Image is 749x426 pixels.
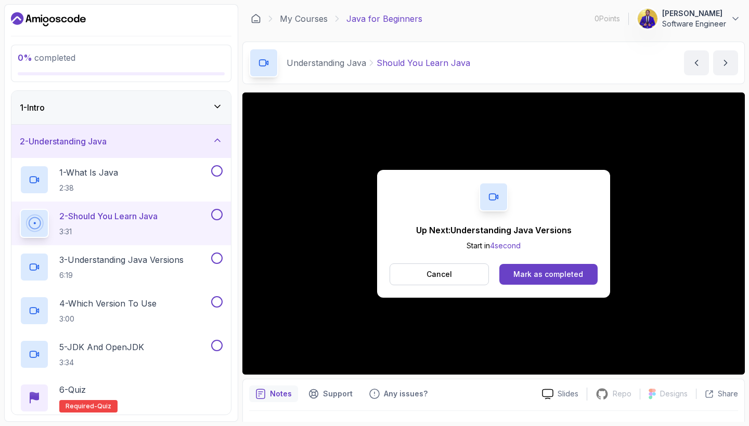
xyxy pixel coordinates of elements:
[662,19,726,29] p: Software Engineer
[59,341,144,353] p: 5 - JDK And OpenJDK
[59,314,157,324] p: 3:00
[59,357,144,368] p: 3:34
[718,389,738,399] p: Share
[20,383,223,412] button: 6-QuizRequired-quiz
[287,57,366,69] p: Understanding Java
[637,8,741,29] button: user profile image[PERSON_NAME]Software Engineer
[713,50,738,75] button: next content
[660,389,688,399] p: Designs
[18,52,75,63] span: completed
[66,402,97,410] span: Required-
[595,14,620,24] p: 0 Points
[427,269,452,279] p: Cancel
[242,92,745,375] iframe: 2 - Should You Learn Java
[363,385,434,402] button: Feedback button
[390,263,489,285] button: Cancel
[20,209,223,238] button: 2-Should You Learn Java3:31
[377,57,470,69] p: Should You Learn Java
[558,389,578,399] p: Slides
[249,385,298,402] button: notes button
[416,241,572,251] p: Start in
[534,389,587,400] a: Slides
[684,50,709,75] button: previous content
[20,135,107,148] h3: 2 - Understanding Java
[59,210,158,222] p: 2 - Should You Learn Java
[20,165,223,194] button: 1-What Is Java2:38
[384,389,428,399] p: Any issues?
[323,389,353,399] p: Support
[20,252,223,282] button: 3-Understanding Java Versions6:19
[11,125,231,158] button: 2-Understanding Java
[499,264,598,285] button: Mark as completed
[280,12,328,25] a: My Courses
[20,101,45,114] h3: 1 - Intro
[513,269,583,279] div: Mark as completed
[662,8,726,19] p: [PERSON_NAME]
[270,389,292,399] p: Notes
[59,383,86,396] p: 6 - Quiz
[18,52,32,63] span: 0 %
[59,166,118,179] p: 1 - What Is Java
[346,12,422,25] p: Java for Beginners
[59,254,184,266] p: 3 - Understanding Java Versions
[11,91,231,124] button: 1-Intro
[20,340,223,369] button: 5-JDK And OpenJDK3:34
[302,385,359,402] button: Support button
[59,270,184,281] p: 6:19
[490,241,521,250] span: 4 second
[613,389,631,399] p: Repo
[696,389,738,399] button: Share
[11,11,86,28] a: Dashboard
[20,296,223,325] button: 4-Which Version To Use3:00
[59,183,118,193] p: 2:38
[638,9,657,29] img: user profile image
[416,224,572,236] p: Up Next: Understanding Java Versions
[59,297,157,310] p: 4 - Which Version To Use
[59,227,158,237] p: 3:31
[97,402,111,410] span: quiz
[251,14,261,24] a: Dashboard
